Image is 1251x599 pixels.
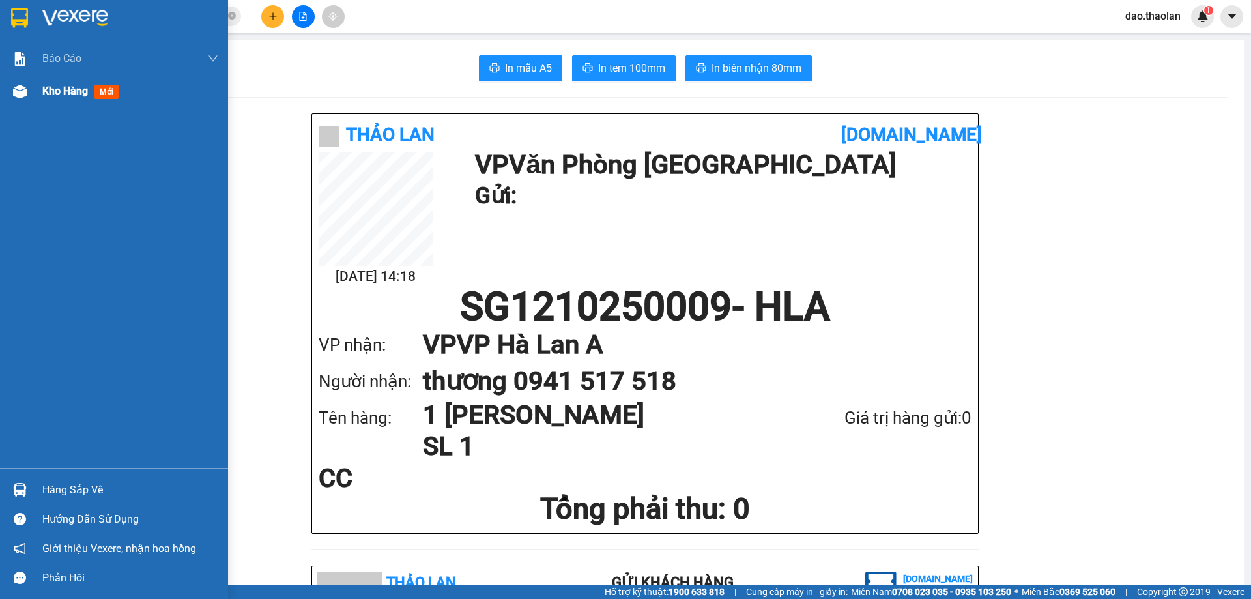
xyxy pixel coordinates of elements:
span: down [208,53,218,64]
h1: VP VP Hà Lan A [423,327,945,363]
li: Thảo Lan [7,78,151,96]
div: VP nhận: [319,332,423,358]
strong: 0369 525 060 [1059,587,1115,597]
span: aim [328,12,338,21]
b: Thảo Lan [346,124,435,145]
sup: 1 [1204,6,1213,15]
span: | [1125,585,1127,599]
span: In biên nhận 80mm [712,60,801,76]
span: | [734,585,736,599]
span: close-circle [228,12,236,20]
div: Tên hàng: [319,405,423,431]
strong: 0708 023 035 - 0935 103 250 [892,587,1011,597]
b: Thảo Lan [386,574,456,591]
span: message [14,572,26,584]
span: Giới thiệu Vexere, nhận hoa hồng [42,540,196,557]
button: printerIn biên nhận 80mm [685,55,812,81]
button: caret-down [1220,5,1243,28]
li: In ngày: 14:18 12/10 [7,96,151,115]
span: Miền Bắc [1022,585,1115,599]
span: Hỗ trợ kỹ thuật: [605,585,725,599]
div: Phản hồi [42,568,218,588]
h1: SG1210250009 - HLA [319,287,971,327]
span: Báo cáo [42,50,81,66]
h1: thương 0941 517 518 [423,363,945,400]
button: printerIn mẫu A5 [479,55,562,81]
img: logo-vxr [11,8,28,28]
img: solution-icon [13,52,27,66]
span: Miền Nam [851,585,1011,599]
h1: Gửi: [475,178,965,214]
span: 1 [1206,6,1211,15]
span: question-circle [14,513,26,525]
span: plus [268,12,278,21]
div: Hàng sắp về [42,480,218,500]
span: In tem 100mm [598,60,665,76]
span: copyright [1179,587,1188,596]
h2: [DATE] 14:18 [319,266,433,287]
span: Kho hàng [42,85,88,97]
div: Giá trị hàng gửi: 0 [775,405,971,431]
span: caret-down [1226,10,1238,22]
div: CC [319,465,534,491]
span: printer [582,63,593,75]
span: mới [94,85,119,99]
b: Gửi khách hàng [612,574,734,591]
span: ⚪️ [1014,589,1018,594]
strong: 1900 633 818 [669,587,725,597]
span: In mẫu A5 [505,60,552,76]
span: close-circle [228,10,236,23]
span: dao.thaolan [1115,8,1191,24]
img: warehouse-icon [13,483,27,497]
span: file-add [298,12,308,21]
div: Người nhận: [319,368,423,395]
h1: Tổng phải thu: 0 [319,491,971,527]
button: printerIn tem 100mm [572,55,676,81]
span: printer [696,63,706,75]
h1: VP Văn Phòng [GEOGRAPHIC_DATA] [475,152,965,178]
h1: 1 [PERSON_NAME] [423,400,775,431]
button: aim [322,5,345,28]
span: Cung cấp máy in - giấy in: [746,585,848,599]
h1: SL 1 [423,431,775,462]
div: Hướng dẫn sử dụng [42,510,218,529]
b: [DOMAIN_NAME] [841,124,982,145]
b: [DOMAIN_NAME] [903,574,973,584]
button: plus [261,5,284,28]
img: icon-new-feature [1197,10,1209,22]
span: notification [14,542,26,555]
button: file-add [292,5,315,28]
span: printer [489,63,500,75]
img: warehouse-icon [13,85,27,98]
